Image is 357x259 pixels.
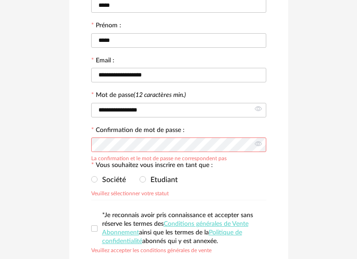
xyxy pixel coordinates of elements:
label: Confirmation de mot de passe : [91,127,185,135]
div: La confirmation et le mot de passe ne correspondent pas [91,154,227,161]
label: Prénom : [91,22,121,30]
span: Société [98,176,126,183]
span: *Je reconnais avoir pris connaissance et accepter sans réserve les termes des ainsi que les terme... [102,212,253,244]
i: (12 caractères min.) [134,92,186,98]
div: Veuillez accepter les conditions générales de vente [91,246,212,253]
label: Mot de passe [96,92,186,98]
span: Etudiant [146,176,178,183]
div: Veuillez sélectionner votre statut [91,189,169,196]
a: Politique de confidentialité [102,229,242,244]
label: Vous souhaitez vous inscrire en tant que : [91,162,213,170]
a: Conditions générales de Vente Abonnement [102,221,248,236]
label: Email : [91,57,114,66]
